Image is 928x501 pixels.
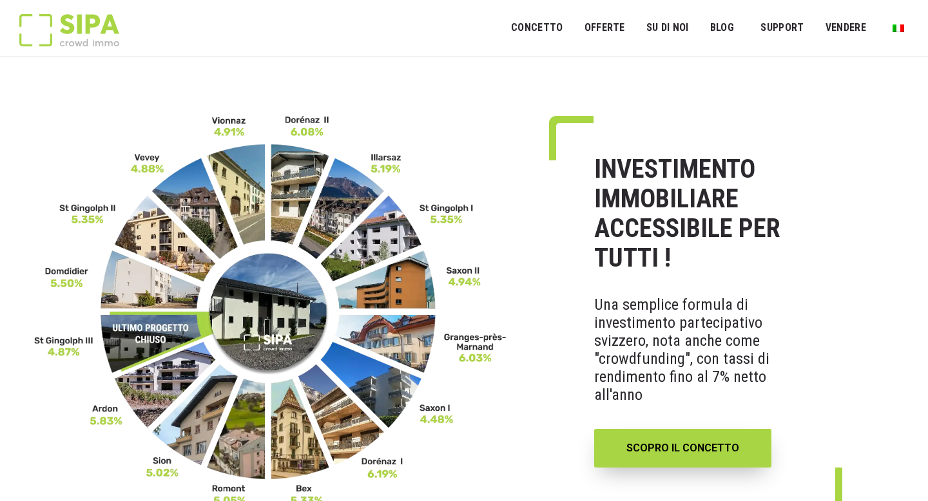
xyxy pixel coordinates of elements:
nav: Menu principale [511,12,909,44]
a: SCOPRO IL CONCETTO [594,429,771,468]
img: Italiano [893,24,904,32]
a: SUPPORT [752,14,812,43]
a: VENDERE [817,14,875,43]
a: offerte [575,14,633,43]
a: Blog [702,14,743,43]
a: SU DI NOI [638,14,697,43]
h1: INVESTIMENTO IMMOBILIARE ACCESSIBILE PER TUTTI ! [594,155,814,273]
a: CONCETTO [503,14,572,43]
a: Passa a [884,15,913,40]
p: Una semplice formula di investimento partecipativo svizzero, nota anche come "crowdfunding", con ... [594,286,814,413]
